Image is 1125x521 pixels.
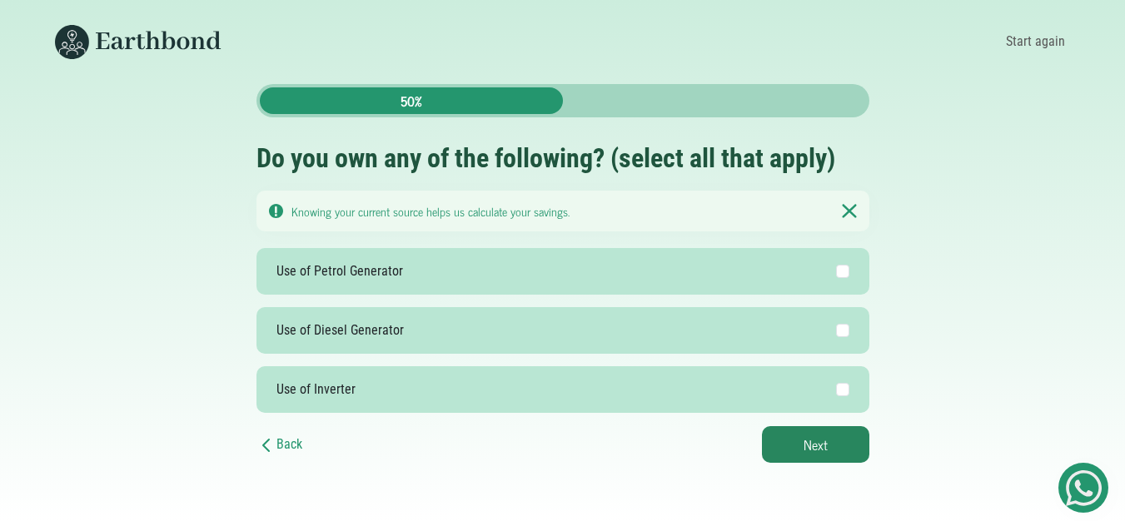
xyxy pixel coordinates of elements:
div: Use of Inverter [276,380,356,399]
img: Earthbond's long logo for desktop view [55,25,222,59]
small: Knowing your current source helps us calculate your savings. [291,201,570,221]
a: Back [256,436,302,452]
input: Use of Inverter [836,383,849,396]
img: Notication Pane Caution Icon [269,204,283,218]
div: Use of Diesel Generator [276,320,404,340]
img: Get Started On Earthbond Via Whatsapp [1066,470,1102,506]
div: Use of Petrol Generator [276,261,403,281]
input: Use of Diesel Generator [836,324,849,337]
input: Use of Petrol Generator [836,265,849,278]
button: Next [762,426,869,463]
img: Notication Pane Close Icon [842,203,856,219]
div: 50% [260,87,563,114]
a: Start again [1000,27,1071,56]
h2: Do you own any of the following? (select all that apply) [256,142,869,174]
